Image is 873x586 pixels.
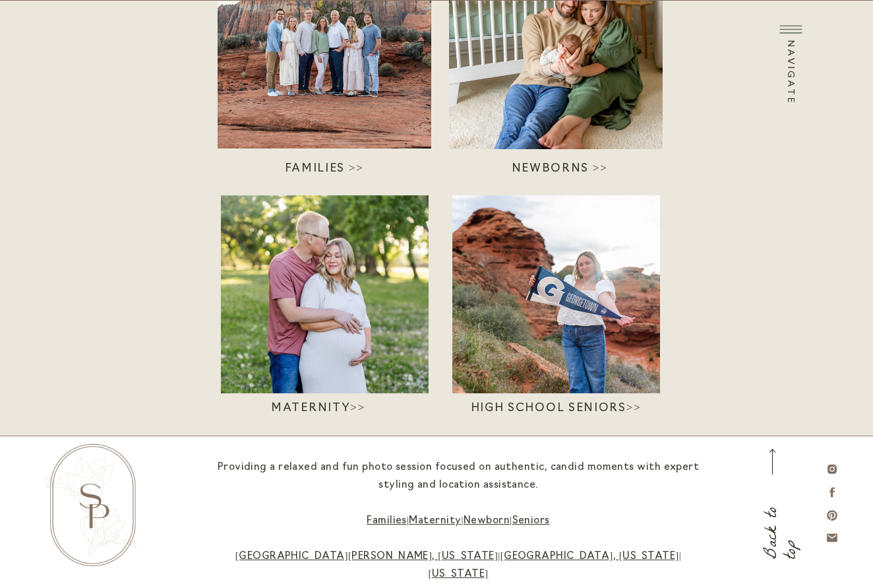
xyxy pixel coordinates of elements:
[429,570,489,579] a: [US_STATE]
[409,516,461,526] a: Maternity
[367,516,407,526] a: Families
[783,40,797,90] div: navigate
[512,516,550,526] a: Seniors
[245,160,404,175] a: Families >>
[500,552,679,562] a: [GEOGRAPHIC_DATA], [US_STATE]
[464,516,510,526] a: Newborn
[764,480,781,559] a: Back to top
[461,400,651,414] a: High School SEniors>>
[239,400,398,414] a: Maternity>>
[235,552,498,562] a: [GEOGRAPHIC_DATA][PERSON_NAME], [US_STATE]
[212,459,704,585] p: Providing a relaxed and fun photo session focused on authentic, candid moments with expert stylin...
[480,160,639,175] a: Newborns >>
